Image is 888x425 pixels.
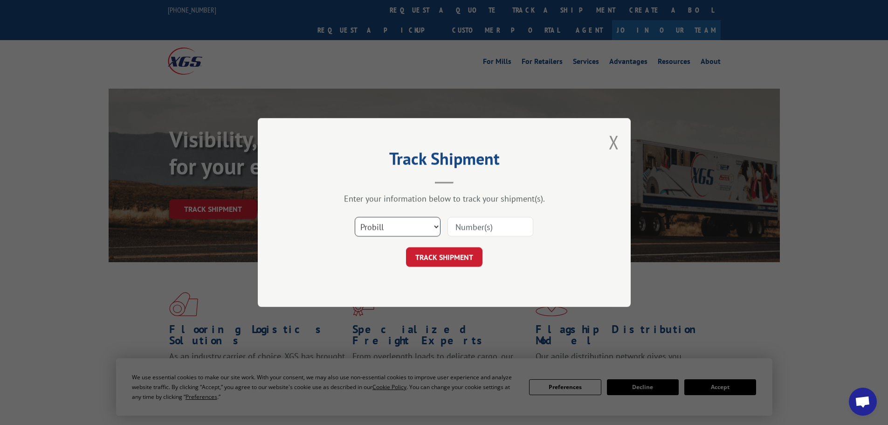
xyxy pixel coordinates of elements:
[406,247,482,267] button: TRACK SHIPMENT
[447,217,533,237] input: Number(s)
[609,130,619,154] button: Close modal
[304,193,584,204] div: Enter your information below to track your shipment(s).
[304,152,584,170] h2: Track Shipment
[849,388,877,416] div: Open chat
